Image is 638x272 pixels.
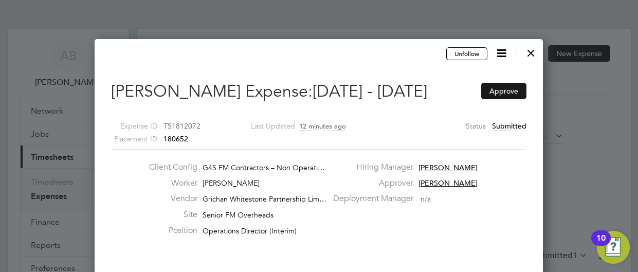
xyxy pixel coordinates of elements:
label: Last Updated [236,120,295,133]
label: Site [141,209,197,220]
span: 12 minutes ago [299,122,346,131]
span: Senior FM Overheads [203,210,274,220]
span: 180652 [163,134,188,143]
label: Vendor [141,193,197,204]
span: G4S FM Contractors – Non Operati… [203,163,325,172]
span: n/a [421,194,431,204]
span: Submitted [492,121,526,131]
label: Placement ID [98,133,157,146]
span: TS1812072 [163,121,200,131]
label: Worker [141,178,197,189]
label: Client Config [141,162,197,173]
label: Deployment Manager [327,193,413,204]
h2: [PERSON_NAME] Expense: [111,81,526,102]
label: Position [141,225,197,236]
label: Hiring Manager [327,162,413,173]
label: Approver [327,178,413,189]
span: Operations Director (Interim) [203,226,297,235]
span: [PERSON_NAME] [418,178,478,188]
button: Open Resource Center, 10 new notifications [597,231,630,264]
span: Grichan Whitestone Partnership Lim… [203,194,326,204]
button: Unfollow [446,47,487,61]
div: 10 [596,238,606,251]
label: Status [466,120,486,133]
label: Expense ID [98,120,157,133]
span: [PERSON_NAME] [203,178,260,188]
button: Approve [481,83,526,99]
span: [PERSON_NAME] [418,163,478,172]
span: [DATE] - [DATE] [313,81,427,101]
